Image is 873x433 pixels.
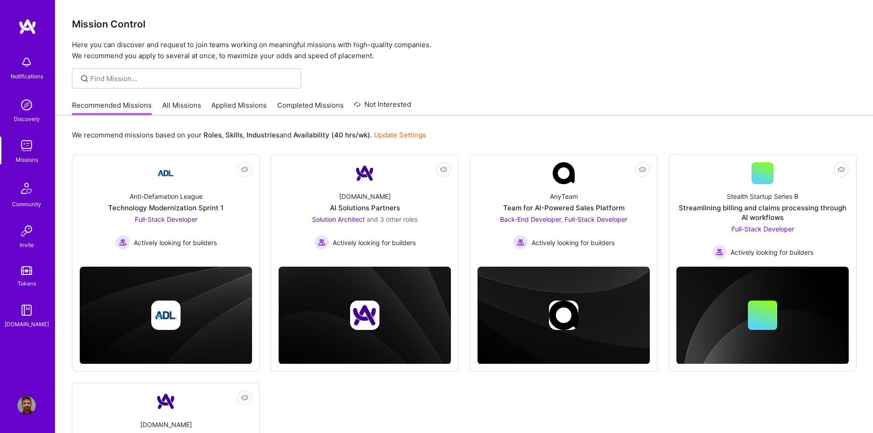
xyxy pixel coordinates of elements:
[108,203,224,213] div: Technology Modernization Sprint 1
[241,394,248,401] i: icon EyeClosed
[15,396,38,415] a: User Avatar
[712,245,727,259] img: Actively looking for builders
[727,192,798,201] div: Stealth Startup Series B
[72,39,857,61] p: Here you can discover and request to join teams working on meaningful missions with high-quality ...
[155,162,177,184] img: Company Logo
[339,192,391,201] div: [DOMAIN_NAME]
[162,100,201,115] a: All Missions
[354,162,376,184] img: Company Logo
[155,390,177,412] img: Company Logo
[80,267,252,364] img: cover
[277,100,344,115] a: Completed Missions
[639,166,646,173] i: icon EyeClosed
[513,235,528,250] img: Actively looking for builders
[16,155,38,164] div: Missions
[731,225,794,233] span: Full-Stack Developer
[17,279,36,288] div: Tokens
[314,235,329,250] img: Actively looking for builders
[367,215,417,223] span: and 3 other roles
[17,396,36,415] img: User Avatar
[374,131,426,139] a: Update Settings
[17,137,36,155] img: teamwork
[72,18,857,30] h3: Mission Control
[14,114,40,124] div: Discovery
[20,240,34,250] div: Invite
[553,162,575,184] img: Company Logo
[16,177,38,199] img: Community
[354,99,411,115] a: Not Interested
[135,215,198,223] span: Full-Stack Developer
[241,166,248,173] i: icon EyeClosed
[11,71,43,81] div: Notifications
[72,130,426,140] p: We recommend missions based on your , , and .
[130,192,203,201] div: Anti-Defamation League
[17,301,36,319] img: guide book
[676,162,849,259] a: Stealth Startup Series BStreamlining billing and claims processing through AI workflowsFull-Stack...
[151,301,181,330] img: Company logo
[279,267,451,364] img: cover
[17,222,36,240] img: Invite
[12,199,41,209] div: Community
[500,215,627,223] span: Back-End Developer, Full-Stack Developer
[18,18,37,35] img: logo
[838,166,845,173] i: icon EyeClosed
[247,131,280,139] b: Industries
[478,162,650,259] a: Company LogoAnyTeamTeam for AI-Powered Sales PlatformBack-End Developer, Full-Stack Developer Act...
[17,53,36,71] img: bell
[549,301,578,330] img: Company logo
[550,192,578,201] div: AnyTeam
[134,238,217,247] span: Actively looking for builders
[115,235,130,250] img: Actively looking for builders
[478,267,650,364] img: cover
[79,73,90,84] i: icon SearchGrey
[440,166,447,173] i: icon EyeClosed
[312,215,365,223] span: Solution Architect
[225,131,243,139] b: Skills
[140,420,192,429] div: [DOMAIN_NAME]
[203,131,222,139] b: Roles
[333,238,416,247] span: Actively looking for builders
[279,162,451,259] a: Company Logo[DOMAIN_NAME]AI Solutions PartnersSolution Architect and 3 other rolesActively lookin...
[211,100,267,115] a: Applied Missions
[80,162,252,259] a: Company LogoAnti-Defamation LeagueTechnology Modernization Sprint 1Full-Stack Developer Actively ...
[350,301,379,330] img: Company logo
[90,74,294,83] input: Find Mission...
[293,131,370,139] b: Availability (40 hrs/wk)
[730,247,813,257] span: Actively looking for builders
[21,266,32,275] img: tokens
[17,96,36,114] img: discovery
[676,267,849,364] img: cover
[676,203,849,222] div: Streamlining billing and claims processing through AI workflows
[5,319,49,329] div: [DOMAIN_NAME]
[532,238,615,247] span: Actively looking for builders
[72,100,152,115] a: Recommended Missions
[330,203,400,213] div: AI Solutions Partners
[503,203,625,213] div: Team for AI-Powered Sales Platform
